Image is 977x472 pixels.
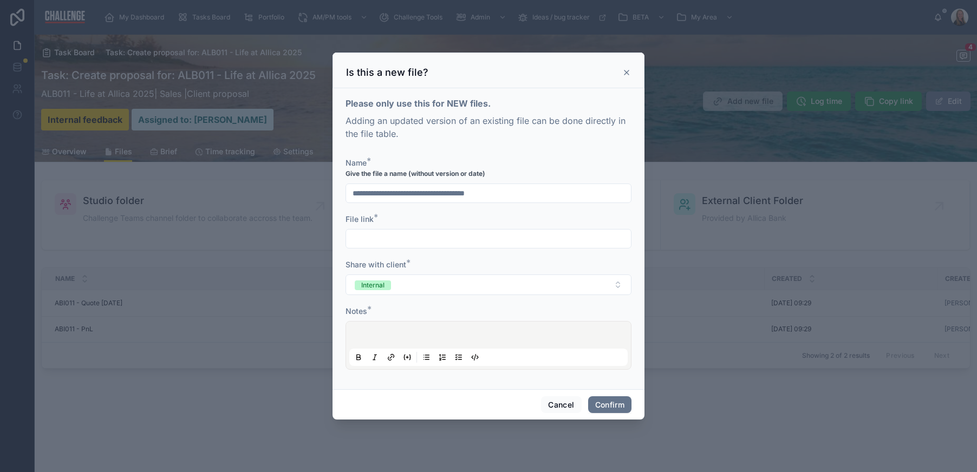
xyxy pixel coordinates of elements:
[541,396,581,414] button: Cancel
[346,260,406,269] span: Share with client
[346,114,631,140] p: Adding an updated version of an existing file can be done directly in the file table.
[346,169,485,178] strong: Give the file a name (without version or date)
[588,396,631,414] button: Confirm
[346,214,374,224] span: File link
[346,306,367,316] span: Notes
[346,274,631,295] button: Select Button
[346,158,367,167] span: Name
[346,98,491,109] strong: Please only use this for NEW files.
[361,280,385,290] div: Internal
[346,66,428,79] h3: Is this a new file?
